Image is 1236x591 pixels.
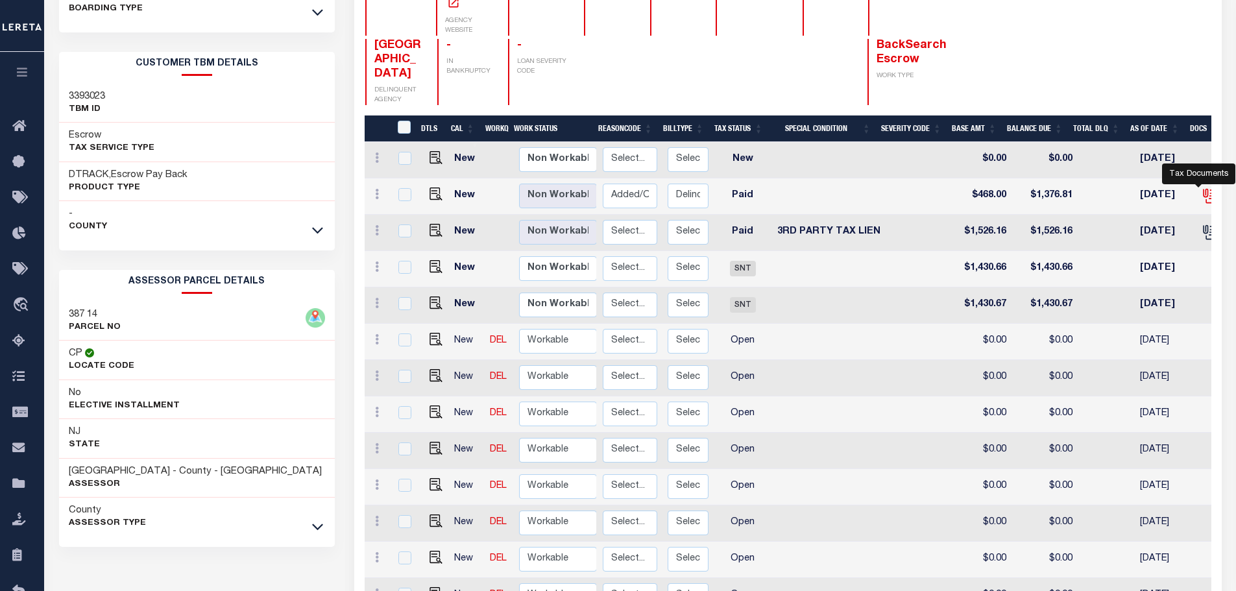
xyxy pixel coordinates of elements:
[69,400,180,413] p: Elective Installment
[956,360,1012,396] td: $0.00
[956,324,1012,360] td: $0.00
[1012,287,1078,324] td: $1,430.67
[490,372,507,381] a: DEL
[1135,469,1194,505] td: [DATE]
[59,52,335,76] h2: CUSTOMER TBM DETAILS
[365,115,389,142] th: &nbsp;&nbsp;&nbsp;&nbsp;&nbsp;&nbsp;&nbsp;&nbsp;&nbsp;&nbsp;
[658,115,709,142] th: BillType: activate to sort column ascending
[449,505,485,542] td: New
[1012,251,1078,287] td: $1,430.66
[714,142,772,178] td: New
[69,90,105,103] h3: 3393023
[416,115,446,142] th: DTLS
[517,40,522,51] span: -
[1012,542,1078,578] td: $0.00
[1012,505,1078,542] td: $0.00
[714,542,772,578] td: Open
[69,478,322,491] p: Assessor
[446,57,492,77] p: IN BANKRUPTCY
[449,433,485,469] td: New
[374,86,422,105] p: DELINQUENT AGENCY
[490,481,507,490] a: DEL
[956,287,1012,324] td: $1,430.67
[449,469,485,505] td: New
[1002,115,1068,142] th: Balance Due: activate to sort column ascending
[449,142,485,178] td: New
[1012,433,1078,469] td: $0.00
[490,445,507,454] a: DEL
[1012,469,1078,505] td: $0.00
[69,182,188,195] p: Product Type
[1135,542,1194,578] td: [DATE]
[446,115,480,142] th: CAL: activate to sort column ascending
[714,324,772,360] td: Open
[956,142,1012,178] td: $0.00
[1185,115,1215,142] th: Docs
[449,324,485,360] td: New
[69,517,146,530] p: Assessor Type
[69,169,188,182] h3: DTRACK,Escrow Pay Back
[449,360,485,396] td: New
[956,251,1012,287] td: $1,430.66
[59,270,335,294] h2: ASSESSOR PARCEL DETAILS
[490,554,507,563] a: DEL
[445,16,492,36] p: AGENCY WEBSITE
[69,3,143,16] p: BOARDING TYPE
[777,227,880,236] span: 3RD PARTY TAX LIEN
[714,433,772,469] td: Open
[1012,178,1078,215] td: $1,376.81
[1012,396,1078,433] td: $0.00
[1012,142,1078,178] td: $0.00
[449,542,485,578] td: New
[714,215,772,251] td: Paid
[1135,505,1194,542] td: [DATE]
[956,433,1012,469] td: $0.00
[956,469,1012,505] td: $0.00
[956,178,1012,215] td: $468.00
[1135,324,1194,360] td: [DATE]
[1068,115,1125,142] th: Total DLQ: activate to sort column ascending
[1125,115,1185,142] th: As of Date: activate to sort column ascending
[480,115,509,142] th: WorkQ
[509,115,596,142] th: Work Status
[1135,433,1194,469] td: [DATE]
[69,426,100,439] h3: NJ
[449,251,485,287] td: New
[69,208,107,221] h3: -
[69,504,146,517] h3: County
[1135,178,1194,215] td: [DATE]
[449,396,485,433] td: New
[1135,251,1194,287] td: [DATE]
[947,115,1002,142] th: Base Amt: activate to sort column ascending
[714,469,772,505] td: Open
[714,505,772,542] td: Open
[69,439,100,452] p: State
[69,221,107,234] p: County
[449,215,485,251] td: New
[714,396,772,433] td: Open
[1135,396,1194,433] td: [DATE]
[730,261,756,276] span: SNT
[1012,360,1078,396] td: $0.00
[1135,360,1194,396] td: [DATE]
[449,287,485,324] td: New
[1012,215,1078,251] td: $1,526.16
[956,396,1012,433] td: $0.00
[1012,324,1078,360] td: $0.00
[69,129,154,142] h3: Escrow
[490,336,507,345] a: DEL
[12,297,33,314] i: travel_explore
[69,321,121,334] p: PARCEL NO
[374,40,421,79] span: [GEOGRAPHIC_DATA]
[1135,215,1194,251] td: [DATE]
[956,542,1012,578] td: $0.00
[714,360,772,396] td: Open
[768,115,876,142] th: Special Condition: activate to sort column ascending
[956,215,1012,251] td: $1,526.16
[69,308,121,321] h3: 387 14
[1162,163,1235,184] div: Tax Documents
[517,57,569,77] p: LOAN SEVERITY CODE
[69,360,134,373] p: Locate Code
[389,115,416,142] th: &nbsp;
[69,465,322,478] h3: [GEOGRAPHIC_DATA] - County - [GEOGRAPHIC_DATA]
